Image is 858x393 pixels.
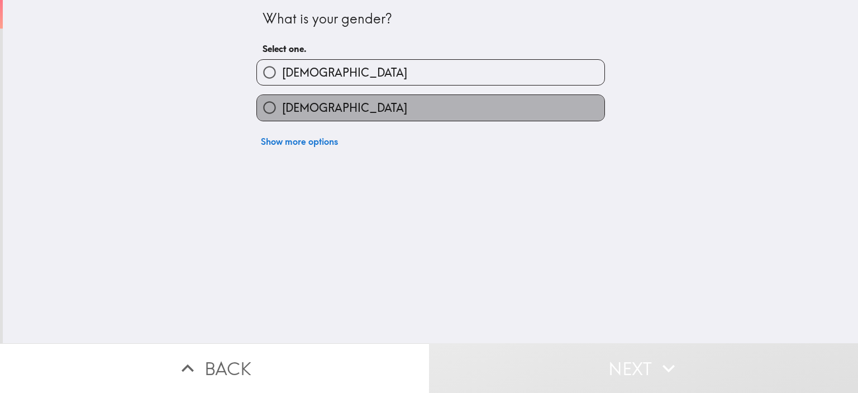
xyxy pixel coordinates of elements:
[257,60,604,85] button: [DEMOGRAPHIC_DATA]
[282,65,407,81] span: [DEMOGRAPHIC_DATA]
[263,10,599,29] div: What is your gender?
[257,95,604,120] button: [DEMOGRAPHIC_DATA]
[282,100,407,116] span: [DEMOGRAPHIC_DATA]
[429,343,858,393] button: Next
[256,130,342,153] button: Show more options
[263,42,599,55] h6: Select one.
